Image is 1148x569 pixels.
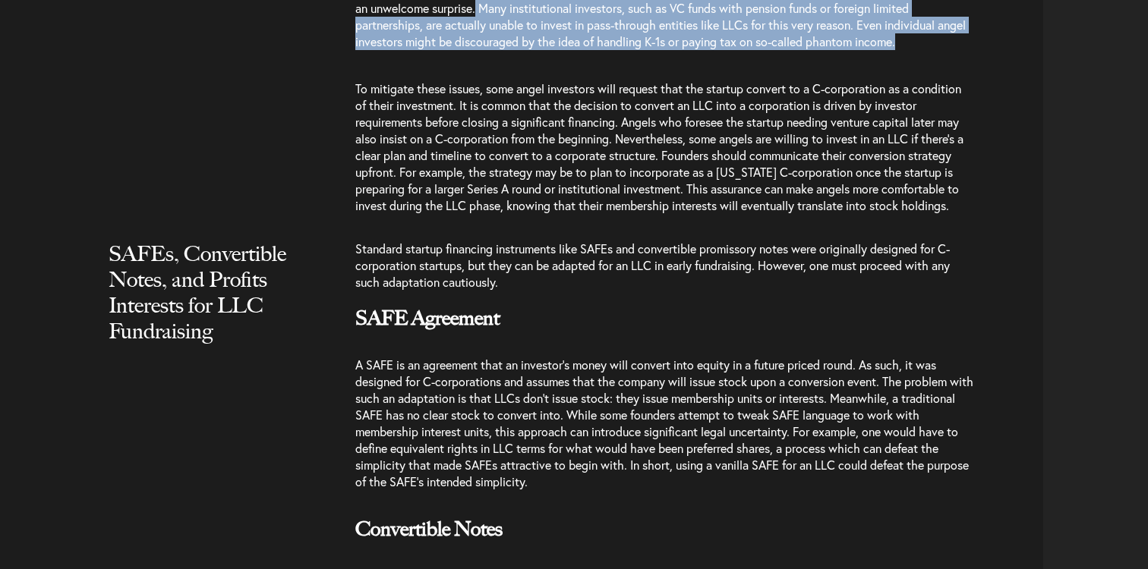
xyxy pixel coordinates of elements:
span: Standard startup financing instruments like SAFEs and convertible promissory notes were originall... [355,240,950,290]
b: Convertible Notes [355,517,503,541]
h2: SAFEs, Convertible Notes, and Profits Interests for LLC Fundraising [109,240,320,374]
span: To mitigate these issues, some angel investors will request that the startup convert to a C-corpo... [355,80,963,213]
b: SAFE Agreement [355,306,500,330]
span: A SAFE is an agreement that an investor’s money will convert into equity in a future priced round... [355,357,973,489]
